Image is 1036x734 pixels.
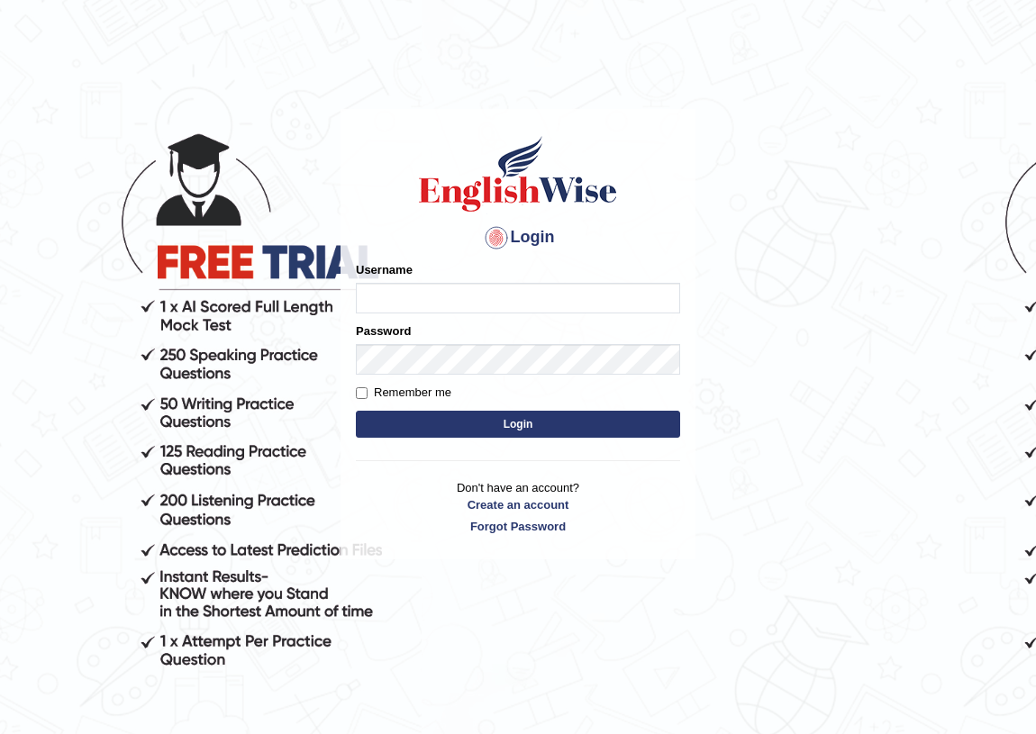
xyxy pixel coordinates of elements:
[356,384,451,402] label: Remember me
[356,479,680,535] p: Don't have an account?
[356,496,680,513] a: Create an account
[356,411,680,438] button: Login
[356,322,411,340] label: Password
[356,387,368,399] input: Remember me
[356,518,680,535] a: Forgot Password
[356,223,680,252] h4: Login
[356,261,413,278] label: Username
[415,133,621,214] img: Logo of English Wise sign in for intelligent practice with AI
